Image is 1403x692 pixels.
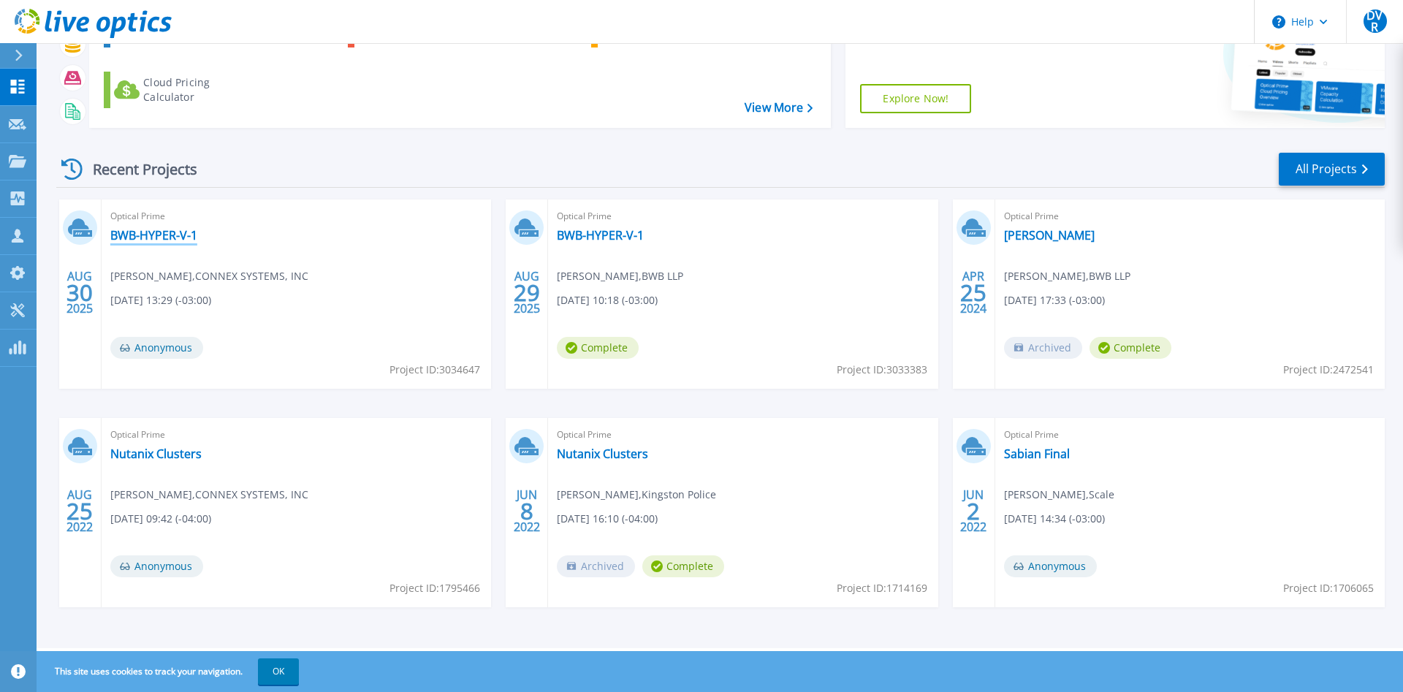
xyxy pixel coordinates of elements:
span: [PERSON_NAME] , Kingston Police [557,487,716,503]
a: BWB-HYPER-V-1 [557,228,644,243]
div: AUG 2025 [66,266,94,319]
span: [DATE] 16:10 (-04:00) [557,511,658,527]
span: Optical Prime [110,427,482,443]
span: Optical Prime [557,427,929,443]
a: Nutanix Clusters [110,446,202,461]
span: [PERSON_NAME] , CONNEX SYSTEMS, INC [110,268,308,284]
span: 2 [967,505,980,517]
a: Nutanix Clusters [557,446,648,461]
span: [DATE] 14:34 (-03:00) [1004,511,1105,527]
span: Anonymous [110,337,203,359]
span: [DATE] 09:42 (-04:00) [110,511,211,527]
span: 29 [514,286,540,299]
div: JUN 2022 [513,484,541,538]
span: [PERSON_NAME] , Scale [1004,487,1114,503]
span: Optical Prime [110,208,482,224]
span: Complete [1090,337,1171,359]
span: [PERSON_NAME] , BWB LLP [557,268,683,284]
span: 25 [66,505,93,517]
div: JUN 2022 [959,484,987,538]
div: Cloud Pricing Calculator [143,75,260,104]
button: OK [258,658,299,685]
span: Archived [557,555,635,577]
span: Project ID: 1706065 [1283,580,1374,596]
span: Optical Prime [1004,208,1376,224]
span: 30 [66,286,93,299]
span: [PERSON_NAME] , CONNEX SYSTEMS, INC [110,487,308,503]
span: Project ID: 1795466 [389,580,480,596]
span: [PERSON_NAME] , BWB LLP [1004,268,1130,284]
span: 8 [520,505,533,517]
a: Explore Now! [860,84,971,113]
span: [DATE] 10:18 (-03:00) [557,292,658,308]
a: All Projects [1279,153,1385,186]
span: Complete [642,555,724,577]
div: AUG 2022 [66,484,94,538]
span: 25 [960,286,986,299]
span: Optical Prime [557,208,929,224]
span: [DATE] 17:33 (-03:00) [1004,292,1105,308]
span: DVR [1364,9,1387,33]
span: This site uses cookies to track your navigation. [40,658,299,685]
span: Complete [557,337,639,359]
a: Cloud Pricing Calculator [104,72,267,108]
span: Project ID: 1714169 [837,580,927,596]
span: Anonymous [1004,555,1097,577]
div: AUG 2025 [513,266,541,319]
a: BWB-HYPER-V-1 [110,228,197,243]
a: View More [745,101,813,115]
span: [DATE] 13:29 (-03:00) [110,292,211,308]
span: Project ID: 3033383 [837,362,927,378]
div: Recent Projects [56,151,217,187]
span: Project ID: 3034647 [389,362,480,378]
span: Anonymous [110,555,203,577]
a: [PERSON_NAME] [1004,228,1095,243]
a: Sabian Final [1004,446,1070,461]
span: Project ID: 2472541 [1283,362,1374,378]
div: APR 2024 [959,266,987,319]
span: Optical Prime [1004,427,1376,443]
span: Archived [1004,337,1082,359]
